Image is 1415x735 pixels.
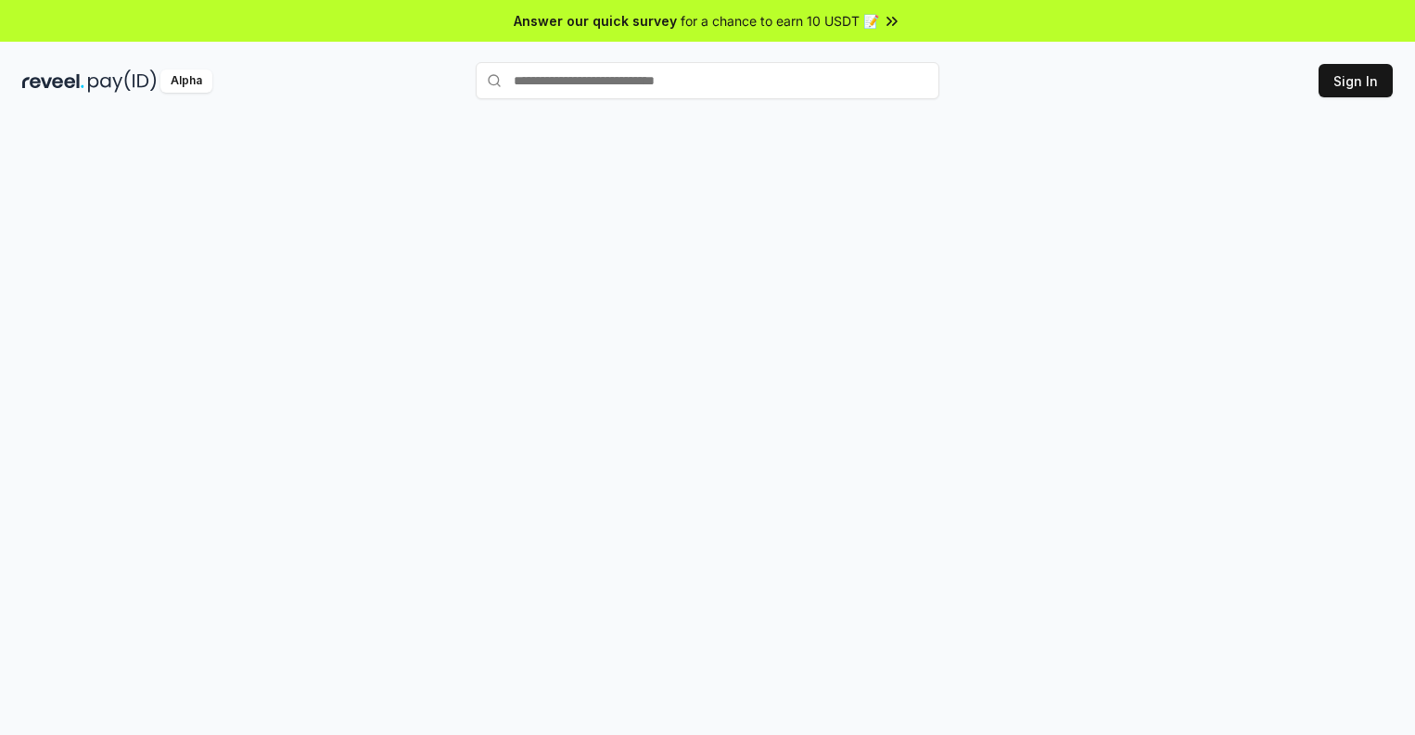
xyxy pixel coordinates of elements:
[514,11,677,31] span: Answer our quick survey
[1319,64,1393,97] button: Sign In
[88,70,157,93] img: pay_id
[22,70,84,93] img: reveel_dark
[681,11,879,31] span: for a chance to earn 10 USDT 📝
[160,70,212,93] div: Alpha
